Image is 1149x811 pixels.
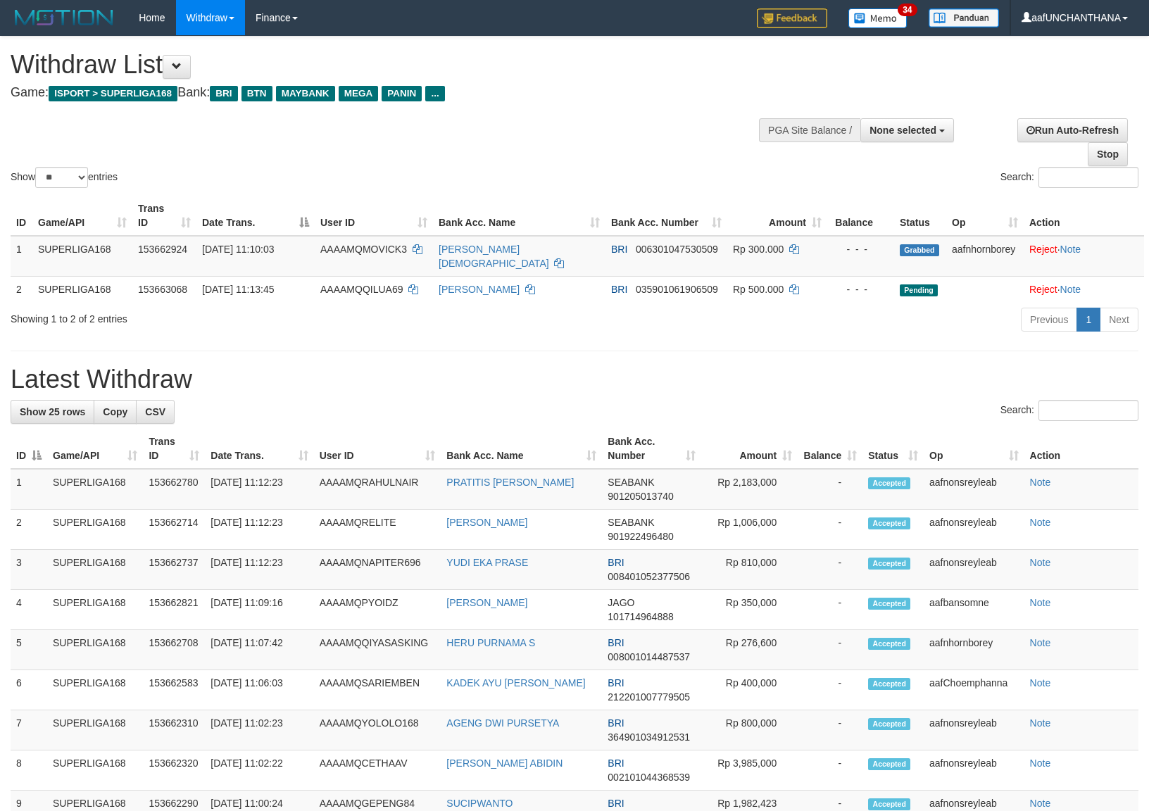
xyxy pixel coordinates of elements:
[860,118,954,142] button: None selected
[608,557,624,568] span: BRI
[1076,308,1100,332] a: 1
[132,196,196,236] th: Trans ID: activate to sort column ascending
[446,717,559,729] a: AGENG DWI PURSETYA
[862,429,924,469] th: Status: activate to sort column ascending
[1024,429,1138,469] th: Action
[608,677,624,689] span: BRI
[1030,717,1051,729] a: Note
[314,670,441,710] td: AAAAMQSARIEMBEN
[382,86,422,101] span: PANIN
[11,469,47,510] td: 1
[759,118,860,142] div: PGA Site Balance /
[733,284,784,295] span: Rp 500.000
[205,550,313,590] td: [DATE] 11:12:23
[924,670,1024,710] td: aafChoemphanna
[868,798,910,810] span: Accepted
[1088,142,1128,166] a: Stop
[608,491,673,502] span: Copy 901205013740 to clipboard
[11,590,47,630] td: 4
[205,630,313,670] td: [DATE] 11:07:42
[868,718,910,730] span: Accepted
[143,429,205,469] th: Trans ID: activate to sort column ascending
[608,477,654,488] span: SEABANK
[47,510,143,550] td: SUPERLIGA168
[701,510,798,550] td: Rp 1,006,000
[1030,637,1051,648] a: Note
[32,196,132,236] th: Game/API: activate to sort column ascending
[205,469,313,510] td: [DATE] 11:12:23
[757,8,827,28] img: Feedback.jpg
[446,557,528,568] a: YUDI EKA PRASE
[11,236,32,277] td: 1
[1021,308,1077,332] a: Previous
[608,757,624,769] span: BRI
[608,651,690,662] span: Copy 008001014487537 to clipboard
[1100,308,1138,332] a: Next
[205,590,313,630] td: [DATE] 11:09:16
[602,429,701,469] th: Bank Acc. Number: activate to sort column ascending
[11,400,94,424] a: Show 25 rows
[20,406,85,417] span: Show 25 rows
[143,590,205,630] td: 153662821
[701,710,798,750] td: Rp 800,000
[1024,196,1144,236] th: Action
[727,196,827,236] th: Amount: activate to sort column ascending
[314,550,441,590] td: AAAAMQNAPITER696
[798,750,862,791] td: -
[425,86,444,101] span: ...
[1030,517,1051,528] a: Note
[11,7,118,28] img: MOTION_logo.png
[1024,276,1144,302] td: ·
[138,284,187,295] span: 153663068
[929,8,999,27] img: panduan.png
[868,598,910,610] span: Accepted
[1000,400,1138,421] label: Search:
[869,125,936,136] span: None selected
[11,710,47,750] td: 7
[11,670,47,710] td: 6
[143,550,205,590] td: 153662737
[210,86,237,101] span: BRI
[1030,477,1051,488] a: Note
[1038,400,1138,421] input: Search:
[205,750,313,791] td: [DATE] 11:02:22
[205,670,313,710] td: [DATE] 11:06:03
[1000,167,1138,188] label: Search:
[439,244,549,269] a: [PERSON_NAME][DEMOGRAPHIC_DATA]
[446,597,527,608] a: [PERSON_NAME]
[1030,557,1051,568] a: Note
[241,86,272,101] span: BTN
[143,710,205,750] td: 153662310
[611,244,627,255] span: BRI
[1017,118,1128,142] a: Run Auto-Refresh
[900,284,938,296] span: Pending
[701,550,798,590] td: Rp 810,000
[833,282,889,296] div: - - -
[608,772,690,783] span: Copy 002101044368539 to clipboard
[605,196,727,236] th: Bank Acc. Number: activate to sort column ascending
[314,429,441,469] th: User ID: activate to sort column ascending
[11,365,1138,394] h1: Latest Withdraw
[32,236,132,277] td: SUPERLIGA168
[798,469,862,510] td: -
[608,611,673,622] span: Copy 101714964888 to clipboard
[1030,597,1051,608] a: Note
[11,550,47,590] td: 3
[441,429,602,469] th: Bank Acc. Name: activate to sort column ascending
[798,429,862,469] th: Balance: activate to sort column ascending
[103,406,127,417] span: Copy
[924,469,1024,510] td: aafnonsreyleab
[924,590,1024,630] td: aafbansomne
[1030,757,1051,769] a: Note
[868,638,910,650] span: Accepted
[701,750,798,791] td: Rp 3,985,000
[136,400,175,424] a: CSV
[798,550,862,590] td: -
[315,196,433,236] th: User ID: activate to sort column ascending
[35,167,88,188] select: Showentries
[143,670,205,710] td: 153662583
[439,284,520,295] a: [PERSON_NAME]
[143,469,205,510] td: 153662780
[608,531,673,542] span: Copy 901922496480 to clipboard
[924,550,1024,590] td: aafnonsreyleab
